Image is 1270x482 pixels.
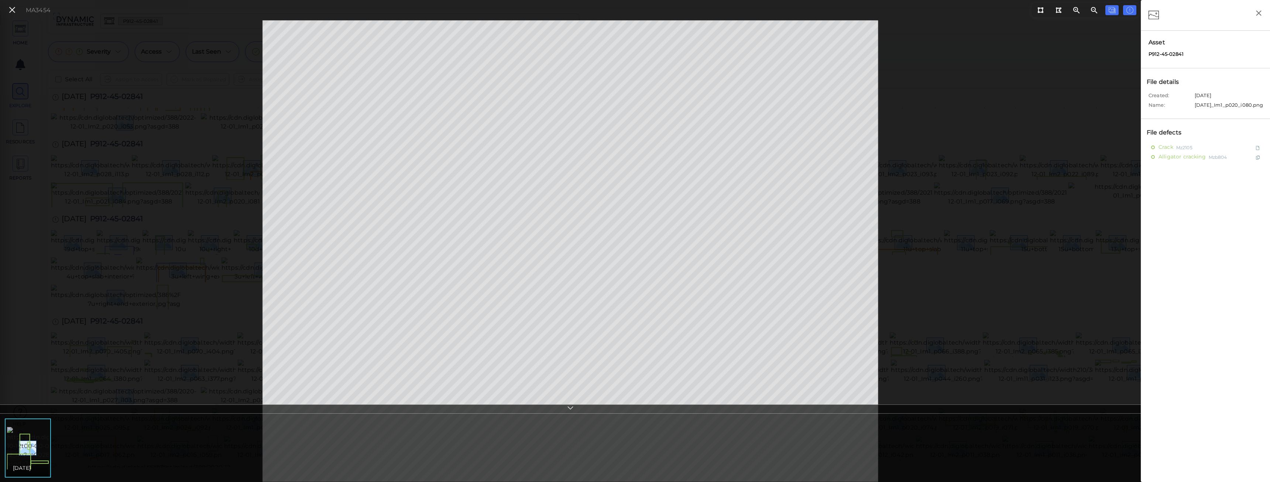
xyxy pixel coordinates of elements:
[1149,102,1193,111] span: Name:
[1209,152,1227,161] span: Mzb804
[13,464,31,472] span: [DATE]
[1195,92,1211,102] span: [DATE]
[1159,143,1173,152] span: Crack
[1239,449,1264,476] iframe: Chat
[1195,102,1263,111] span: [DATE]_Im1_p020_i080.png
[1145,143,1266,152] div: CrackMz2105
[7,427,141,468] img: https://cdn.diglobal.tech/width210/388/2024-10-12t00-00-00_2024-10-12_im2_p0028_i0085_image_index...
[1149,51,1184,58] span: P912-45-02841
[26,6,51,15] div: MA3454
[1145,126,1191,139] div: File defects
[1149,92,1193,102] span: Created:
[1145,152,1266,162] div: Alligator crackingMzb804
[1149,38,1263,47] span: Asset
[1159,152,1206,161] span: Alligator cracking
[1145,76,1188,88] div: File details
[1176,143,1192,152] span: Mz2105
